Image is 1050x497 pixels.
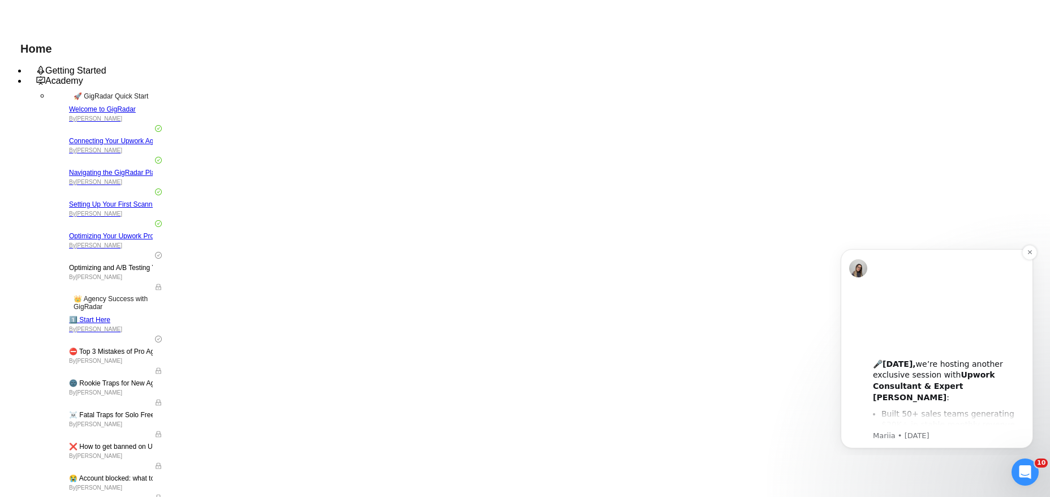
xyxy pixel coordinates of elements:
span: By [PERSON_NAME] [69,484,153,491]
span: lock [155,399,162,406]
span: lock [155,367,162,374]
span: Getting Started [45,66,106,75]
span: check-circle [155,252,162,259]
span: By [PERSON_NAME] [69,357,153,364]
span: By [PERSON_NAME] [69,421,153,427]
span: Optimizing and A/B Testing Your Scanner for Better Results [69,262,153,273]
span: ❌ How to get banned on Upwork [69,441,153,452]
span: Academy [45,76,83,85]
span: Navigating the GigRadar Platform [69,167,153,178]
span: Welcome to GigRadar [69,104,153,115]
span: By [PERSON_NAME] [69,452,153,459]
span: check-circle [155,125,162,132]
span: By [PERSON_NAME] [69,242,153,249]
span: By [PERSON_NAME] [69,273,153,280]
span: lock [155,431,162,438]
iframe: Intercom live chat [1012,459,1039,486]
li: Getting Started [27,66,163,76]
span: Home [11,42,61,63]
span: Academy [36,76,83,85]
span: 1️⃣ Start Here [69,314,153,325]
span: ⛔ Top 3 Mistakes of Pro Agencies [69,346,153,357]
span: check-circle [155,220,162,227]
a: Navigating the GigRadar PlatformBy[PERSON_NAME] [69,164,162,188]
span: By [PERSON_NAME] [69,389,153,396]
span: check-circle [155,157,162,164]
a: Welcome to GigRadarBy[PERSON_NAME] [69,100,162,125]
iframe: Intercom notifications message [824,239,1050,455]
a: Optimizing Your Upwork ProfileBy[PERSON_NAME] [69,227,162,252]
span: lock [155,462,162,469]
span: ☠️ Fatal Traps for Solo Freelancers [69,409,153,421]
span: lock [155,284,162,290]
a: 1️⃣ Start HereBy[PERSON_NAME] [69,311,162,336]
span: By [PERSON_NAME] [69,210,153,217]
span: Optimizing Your Upwork Profile [69,230,153,242]
span: 🌚 Rookie Traps for New Agencies [69,378,153,389]
a: Setting Up Your First Scanner and Auto-BidderBy[PERSON_NAME] [69,195,162,220]
span: Setting Up Your First Scanner and Auto-Bidder [69,199,153,210]
span: fund-projection-screen [36,76,45,85]
span: By [PERSON_NAME] [69,147,153,153]
span: 😭 Account blocked: what to do? [69,473,153,484]
span: Connecting Your Upwork Agency to GigRadar [69,135,153,147]
span: By [PERSON_NAME] [69,325,153,332]
span: 🚀 GigRadar Quick Start [69,92,162,100]
span: check-circle [155,336,162,342]
span: check-circle [155,188,162,195]
a: Connecting Your Upwork Agency to GigRadarBy[PERSON_NAME] [69,132,162,157]
span: 10 [1035,459,1048,468]
span: By [PERSON_NAME] [69,178,153,185]
span: rocket [36,66,45,75]
span: By [PERSON_NAME] [69,115,153,122]
span: 👑 Agency Success with GigRadar [69,295,162,311]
